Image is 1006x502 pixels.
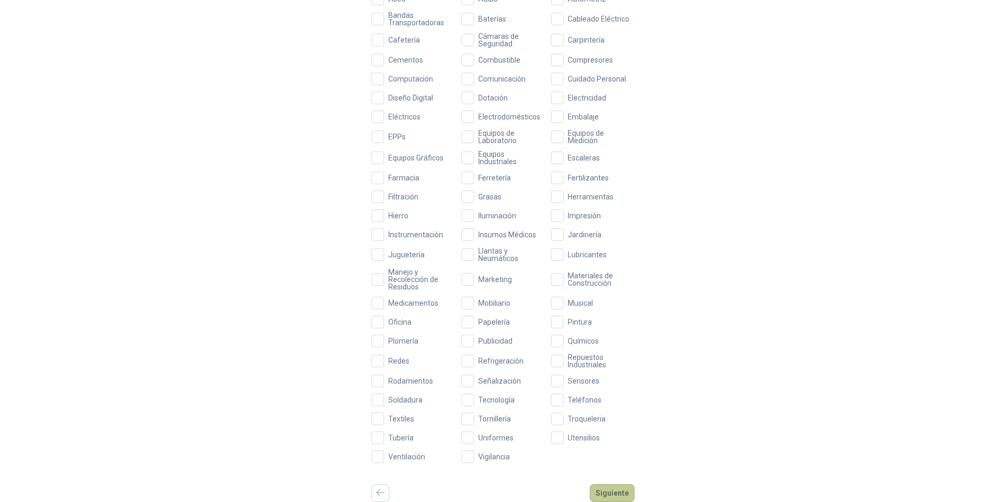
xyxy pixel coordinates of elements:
button: Siguiente [590,484,635,502]
span: Papelería [474,318,514,326]
span: Hierro [384,212,413,219]
span: Manejo y Recolección de Residuos [384,268,455,290]
span: Computación [384,75,437,83]
span: Medicamentos [384,299,442,307]
span: Pintura [564,318,596,326]
span: Embalaje [564,113,603,121]
span: Eléctricos [384,113,425,121]
span: Marketing [474,276,516,283]
span: Cámaras de Seguridad [474,33,545,47]
span: Herramientas [564,193,618,200]
span: Oficina [384,318,416,326]
span: Equipos de Medición [564,129,635,144]
span: Instrumentación [384,231,447,238]
span: Plomería [384,337,422,345]
span: Electrodomésticos [474,113,545,121]
span: Vigilancia [474,453,514,460]
span: Equipos de Laboratorio [474,129,545,144]
span: Equipos Gráficos [384,154,448,162]
span: Cafetería [384,36,424,44]
span: Señalización [474,377,525,385]
span: Compresores [564,56,617,64]
span: Químicos [564,337,603,345]
span: Cementos [384,56,427,64]
span: Publicidad [474,337,517,345]
span: Rodamientos [384,377,437,385]
span: Tornillería [474,415,515,423]
span: Teléfonos [564,396,606,404]
span: Musical [564,299,597,307]
span: Comunicación [474,75,530,83]
span: Insumos Médicos [474,231,540,238]
span: Mobiliario [474,299,515,307]
span: Textiles [384,415,418,423]
span: Sensores [564,377,603,385]
span: Jardinería [564,231,606,238]
span: Impresión [564,212,605,219]
span: Materiales de Construcción [564,272,635,287]
span: Equipos Industriales [474,150,545,165]
span: Lubricantes [564,251,611,258]
span: Grasas [474,193,506,200]
span: Cuidado Personal [564,75,630,83]
span: Soldadura [384,396,427,404]
span: Filtración [384,193,422,200]
span: Tubería [384,434,418,441]
span: EPPs [384,133,410,140]
span: Cableado Eléctrico [564,15,633,23]
span: Iluminación [474,212,520,219]
span: Troqueleria [564,415,610,423]
span: Ferretería [474,174,515,182]
span: Farmacia [384,174,424,182]
span: Diseño Digital [384,94,437,102]
span: Baterías [474,15,510,23]
span: Fertilizantes [564,174,613,182]
span: Escaleras [564,154,604,162]
span: Repuestos Industriales [564,354,635,368]
span: Tecnología [474,396,519,404]
span: Combustible [474,56,525,64]
span: Ventilación [384,453,429,460]
span: Llantas y Neumáticos [474,247,545,262]
span: Carpintería [564,36,609,44]
span: Redes [384,357,414,365]
span: Dotación [474,94,512,102]
span: Refrigeración [474,357,528,365]
span: Bandas Transportadoras [384,12,455,26]
span: Electricidad [564,94,610,102]
span: Uniformes [474,434,518,441]
span: Juguetería [384,251,429,258]
span: Utensilios [564,434,604,441]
